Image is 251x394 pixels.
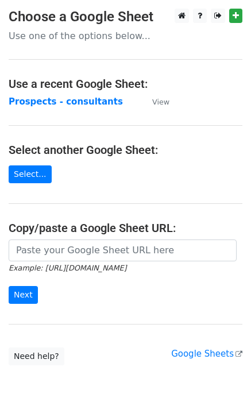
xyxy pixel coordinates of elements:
[9,165,52,183] a: Select...
[9,143,242,157] h4: Select another Google Sheet:
[9,240,237,261] input: Paste your Google Sheet URL here
[141,96,169,107] a: View
[9,77,242,91] h4: Use a recent Google Sheet:
[9,30,242,42] p: Use one of the options below...
[9,96,123,107] a: Prospects - consultants
[9,347,64,365] a: Need help?
[9,9,242,25] h3: Choose a Google Sheet
[9,286,38,304] input: Next
[152,98,169,106] small: View
[171,349,242,359] a: Google Sheets
[9,221,242,235] h4: Copy/paste a Google Sheet URL:
[9,264,126,272] small: Example: [URL][DOMAIN_NAME]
